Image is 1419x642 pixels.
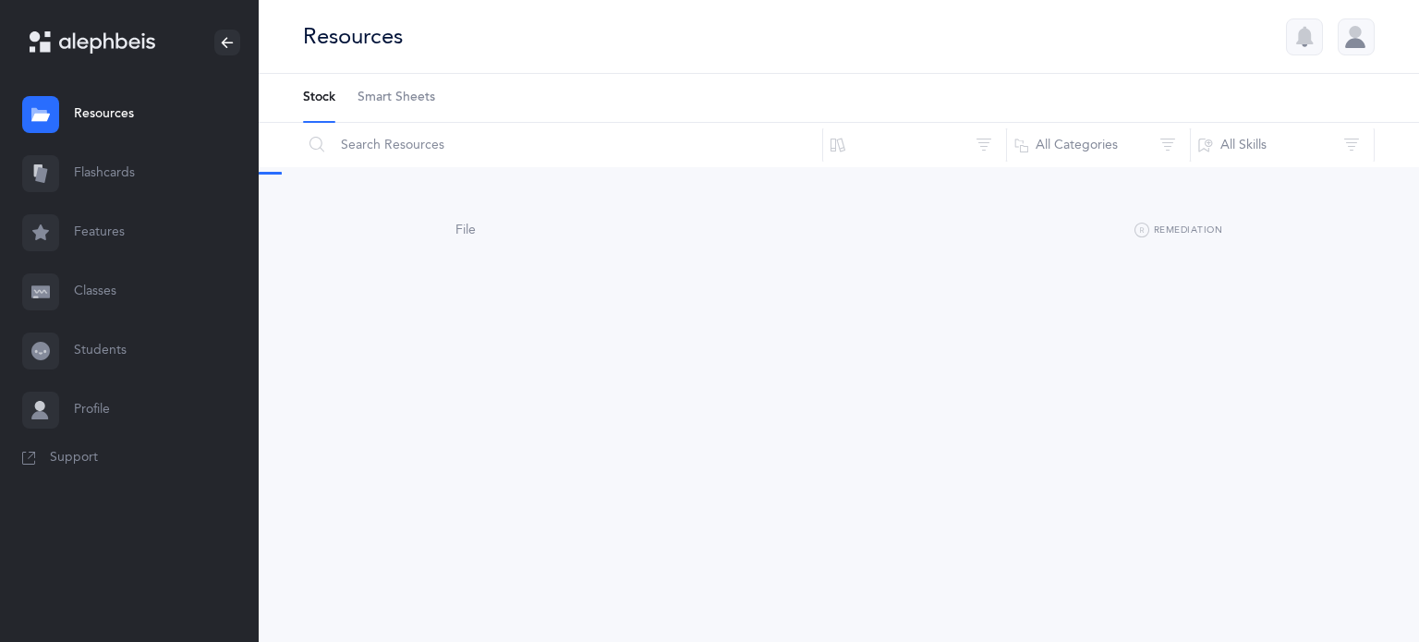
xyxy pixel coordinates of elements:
[1006,123,1191,167] button: All Categories
[358,89,435,107] span: Smart Sheets
[1190,123,1375,167] button: All Skills
[1134,220,1222,242] button: Remediation
[302,123,823,167] input: Search Resources
[50,449,98,467] span: Support
[455,223,476,237] span: File
[303,21,403,52] div: Resources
